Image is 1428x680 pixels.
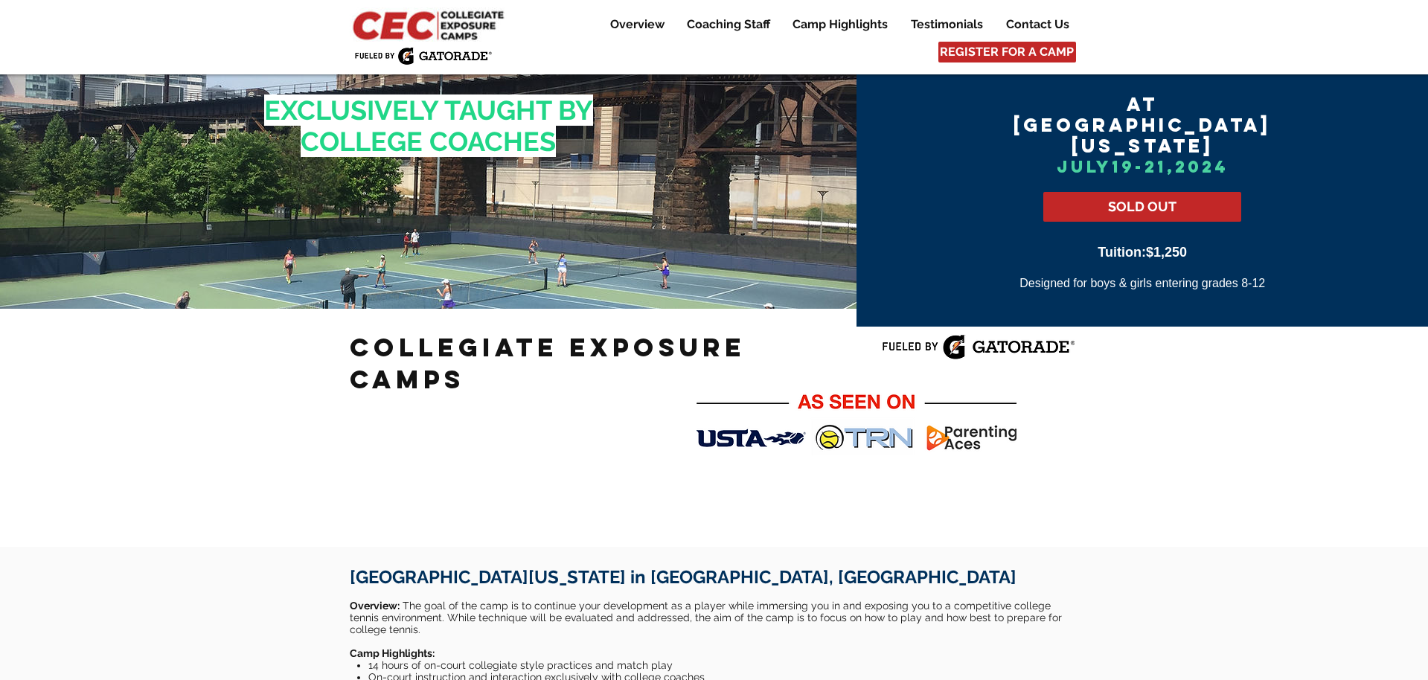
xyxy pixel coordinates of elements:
[368,659,673,671] span: 14 hours of on-court collegiate style practices and match play
[676,16,781,33] a: Coaching Staff
[599,16,675,33] a: Overview
[995,16,1080,33] a: Contact Us
[900,16,994,33] a: Testimonials
[1146,245,1187,260] span: $1,250
[1019,277,1265,289] span: Designed for boys & girls entering grades 8-12
[940,44,1074,60] span: REGISTER FOR A CAMP
[588,16,1080,33] nav: Site
[1098,245,1146,260] span: Tuition:
[697,389,1016,455] img: As Seen On CEC_V2 2_24_22.png
[1057,156,1112,177] span: July
[449,401,687,535] div: Your Video Title Video Player
[350,331,746,395] span: Collegiate Exposure Camps
[903,16,990,33] p: Testimonials
[938,42,1076,62] a: REGISTER FOR A CAMP
[1112,156,1135,177] span: 19
[350,600,400,612] span: Overview:
[1043,192,1241,222] a: SOLD OUT
[882,334,1075,360] img: Fueled by Gatorade.png
[679,16,778,33] p: Coaching Staff
[1135,156,1229,177] span: -21,2024
[264,94,593,157] span: EXCLUSIVELY TAUGHT BY COLLEGE COACHES
[350,7,510,42] img: CEC Logo Primary_edited.jpg
[781,16,899,33] a: Camp Highlights
[1014,92,1271,158] span: AT [GEOGRAPHIC_DATA][US_STATE]
[350,647,435,659] span: Camp Highlights:
[350,600,1062,635] span: ​ The goal of the camp is to continue your development as a player while immersing you in and exp...
[1108,197,1176,216] span: SOLD OUT
[350,566,1016,588] span: [GEOGRAPHIC_DATA][US_STATE] in [GEOGRAPHIC_DATA], [GEOGRAPHIC_DATA]
[603,16,672,33] p: Overview
[354,47,492,65] img: Fueled by Gatorade.png
[999,16,1077,33] p: Contact Us
[785,16,895,33] p: Camp Highlights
